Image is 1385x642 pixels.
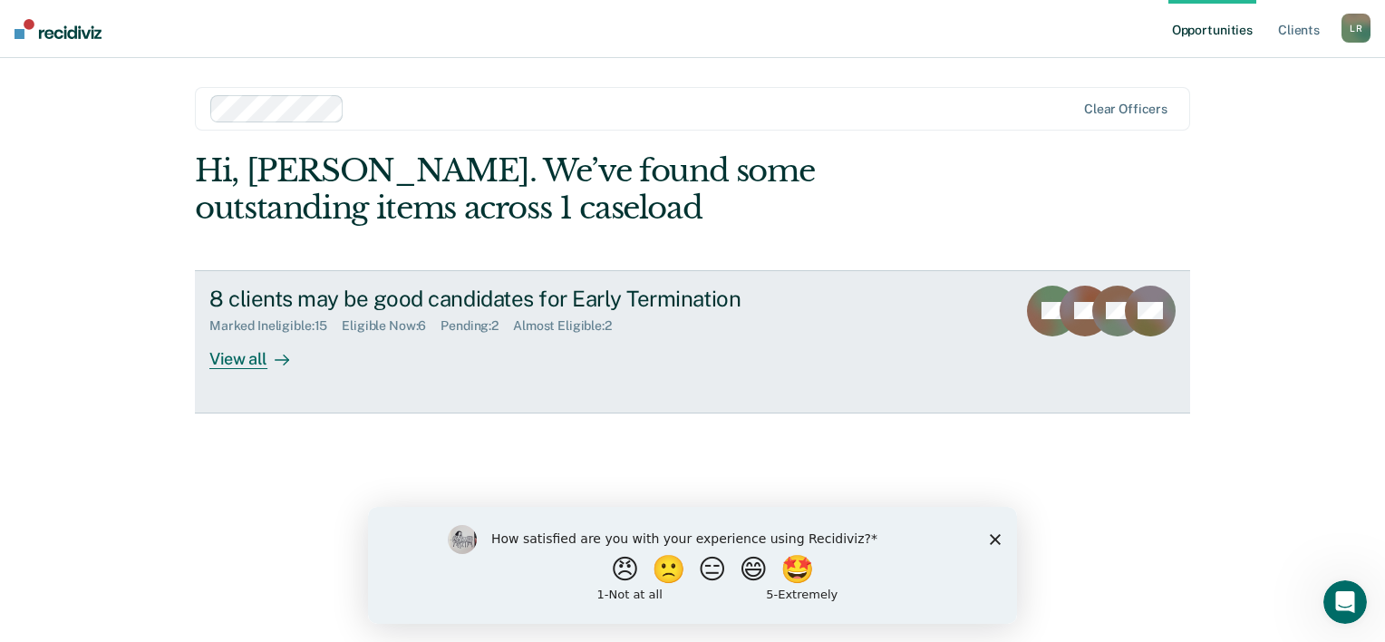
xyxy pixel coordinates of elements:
[209,318,342,334] div: Marked Ineligible : 15
[342,318,441,334] div: Eligible Now : 6
[1084,102,1167,117] div: Clear officers
[209,286,846,312] div: 8 clients may be good candidates for Early Termination
[195,152,991,227] div: Hi, [PERSON_NAME]. We’ve found some outstanding items across 1 caseload
[1323,580,1367,624] iframe: Intercom live chat
[1341,14,1370,43] div: L R
[195,270,1190,413] a: 8 clients may be good candidates for Early TerminationMarked Ineligible:15Eligible Now:6Pending:2...
[513,318,626,334] div: Almost Eligible : 2
[368,507,1017,624] iframe: Survey by Kim from Recidiviz
[15,19,102,39] img: Recidiviz
[1341,14,1370,43] button: LR
[209,334,311,369] div: View all
[441,318,513,334] div: Pending : 2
